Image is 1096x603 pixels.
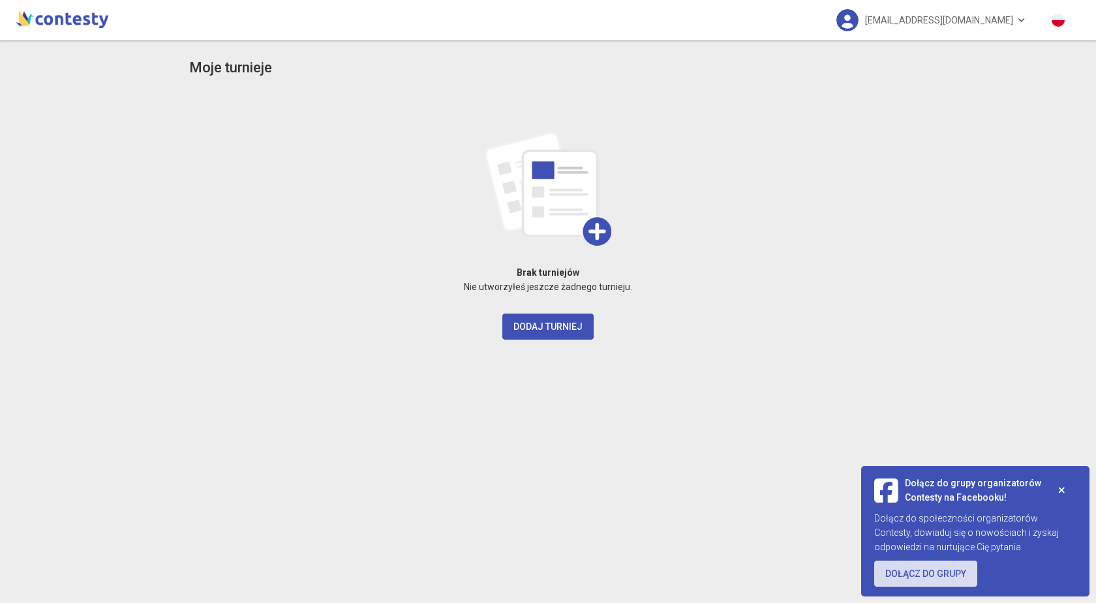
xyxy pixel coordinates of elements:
[865,7,1013,34] span: [EMAIL_ADDRESS][DOMAIN_NAME]
[905,476,1047,505] span: Dołącz do grupy organizatorów Contesty na Facebooku!
[189,57,272,80] h3: Moje turnieje
[874,561,977,587] a: Dołącz do grupy
[502,314,594,340] button: Dodaj turniej
[517,267,579,278] strong: Brak turniejów
[484,132,612,246] img: add
[874,511,1076,554] div: Dołącz do społeczności organizatorów Contesty, dowiaduj się o nowościach i zyskaj odpowiedzi na n...
[189,57,272,80] app-title: competition-list.title
[189,280,907,294] p: Nie utworzyłeś jeszcze żadnego turnieju.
